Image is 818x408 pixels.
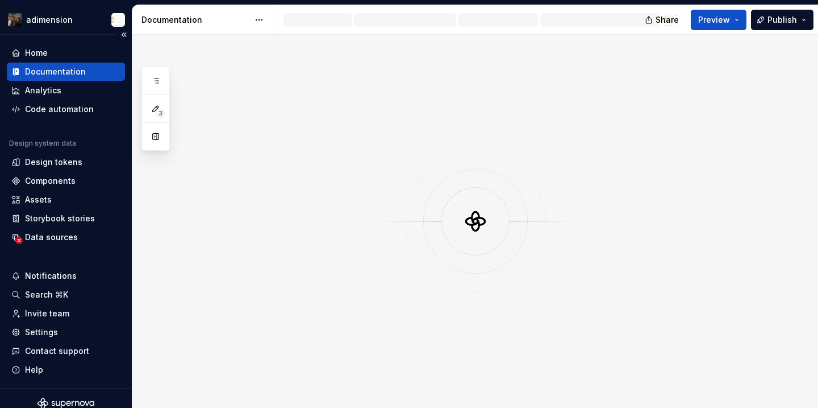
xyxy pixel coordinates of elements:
div: Design tokens [25,156,82,168]
div: Home [25,47,48,59]
span: Publish [767,14,797,26]
button: Help [7,361,125,379]
button: Share [639,10,686,30]
div: adimension [26,14,73,26]
button: Contact support [7,342,125,360]
div: Code automation [25,104,94,115]
div: Settings [25,327,58,338]
div: Assets [25,194,52,205]
span: Share [656,14,679,26]
a: Assets [7,191,125,209]
div: Help [25,364,43,376]
div: Documentation [25,66,86,77]
a: Analytics [7,81,125,100]
a: Data sources [7,228,125,246]
a: Design tokens [7,153,125,171]
div: Search ⌘K [25,289,68,300]
a: Invite team [7,304,125,323]
span: 3 [156,109,165,118]
button: Preview [691,10,746,30]
a: Components [7,172,125,190]
button: Collapse sidebar [116,27,132,43]
div: Analytics [25,85,61,96]
div: Storybook stories [25,213,95,224]
div: Components [25,175,76,187]
a: Storybook stories [7,209,125,228]
div: Design system data [9,139,76,148]
a: Code automation [7,100,125,118]
button: Search ⌘K [7,286,125,304]
div: Data sources [25,232,78,243]
a: Settings [7,323,125,341]
img: Nikki Craciun [111,13,125,27]
a: Home [7,44,125,62]
div: Invite team [25,308,69,319]
span: Preview [698,14,730,26]
div: Notifications [25,270,77,282]
a: Documentation [7,63,125,81]
div: Contact support [25,345,89,357]
button: Publish [751,10,813,30]
img: 6406f678-1b55-468d-98ac-69dd53595fce.png [8,13,22,27]
div: Documentation [141,14,249,26]
button: adimensionNikki Craciun [2,7,130,32]
button: Notifications [7,267,125,285]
